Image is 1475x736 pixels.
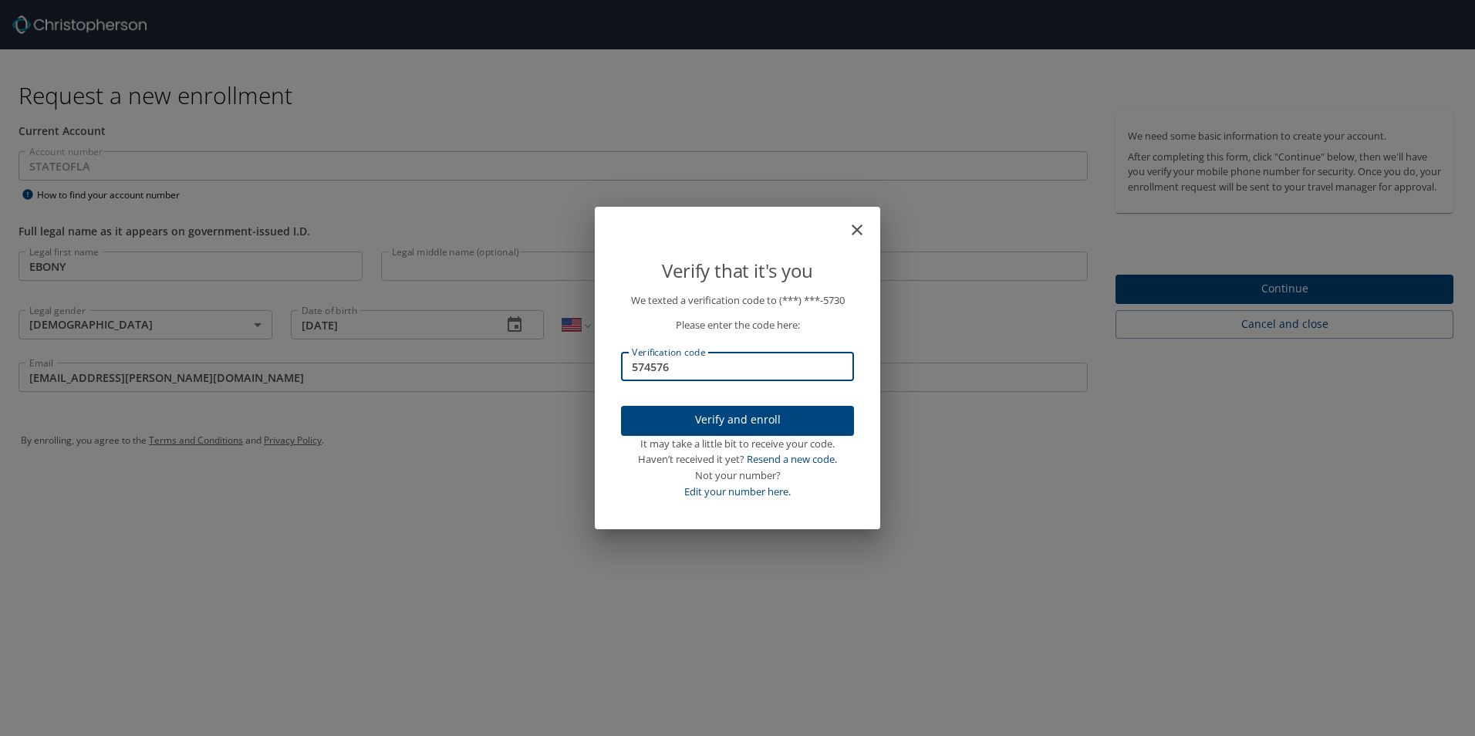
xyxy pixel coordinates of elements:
span: Verify and enroll [633,410,842,430]
p: We texted a verification code to (***) ***- 5730 [621,292,854,309]
div: It may take a little bit to receive your code. [621,436,854,452]
p: Please enter the code here: [621,317,854,333]
div: Haven’t received it yet? [621,451,854,468]
a: Resend a new code. [747,452,837,466]
button: Verify and enroll [621,406,854,436]
button: close [856,213,874,231]
a: Edit your number here. [684,484,791,498]
p: Verify that it's you [621,256,854,285]
div: Not your number? [621,468,854,484]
